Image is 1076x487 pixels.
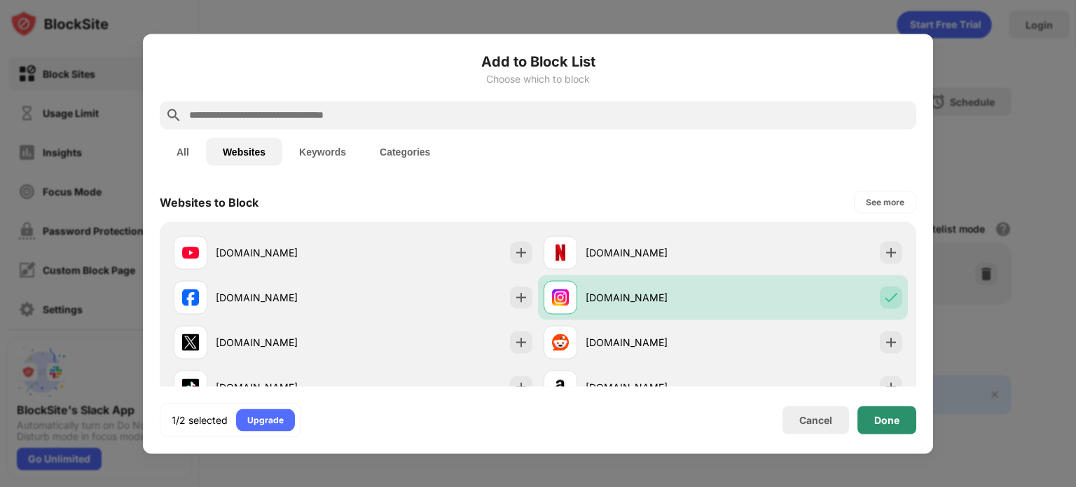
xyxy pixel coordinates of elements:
img: favicons [552,289,569,306]
div: Upgrade [247,413,284,427]
img: favicons [552,378,569,395]
div: Done [874,414,899,425]
div: Websites to Block [160,195,258,209]
h6: Add to Block List [160,50,916,71]
button: Keywords [282,137,363,165]
img: favicons [182,334,199,350]
div: [DOMAIN_NAME] [216,245,353,260]
div: [DOMAIN_NAME] [586,380,723,395]
img: favicons [182,378,199,395]
div: See more [866,195,904,209]
img: favicons [552,334,569,350]
div: [DOMAIN_NAME] [586,290,723,305]
img: favicons [552,244,569,261]
div: [DOMAIN_NAME] [586,245,723,260]
div: [DOMAIN_NAME] [586,335,723,350]
div: [DOMAIN_NAME] [216,380,353,395]
div: [DOMAIN_NAME] [216,335,353,350]
button: Websites [206,137,282,165]
img: favicons [182,244,199,261]
img: favicons [182,289,199,306]
button: All [160,137,206,165]
div: [DOMAIN_NAME] [216,290,353,305]
img: search.svg [165,107,182,123]
div: 1/2 selected [172,413,228,427]
div: Cancel [799,414,832,426]
button: Categories [363,137,447,165]
div: Choose which to block [160,73,916,84]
